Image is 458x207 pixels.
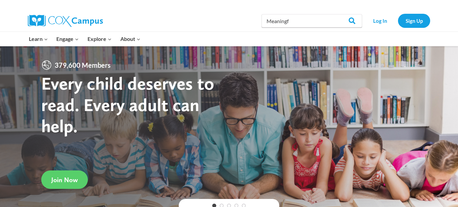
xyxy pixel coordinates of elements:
span: About [120,35,140,43]
a: Log In [365,14,395,28]
img: Cox Campus [28,15,103,27]
a: Join Now [41,170,88,189]
span: Join Now [51,176,78,184]
span: Engage [56,35,79,43]
strong: Every child deserves to read. Every adult can help. [41,72,214,137]
input: Search Cox Campus [262,14,362,28]
span: 379,600 Members [52,60,113,70]
span: Explore [88,35,112,43]
a: Sign Up [398,14,430,28]
span: Learn [29,35,48,43]
nav: Secondary Navigation [365,14,430,28]
nav: Primary Navigation [24,32,145,46]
